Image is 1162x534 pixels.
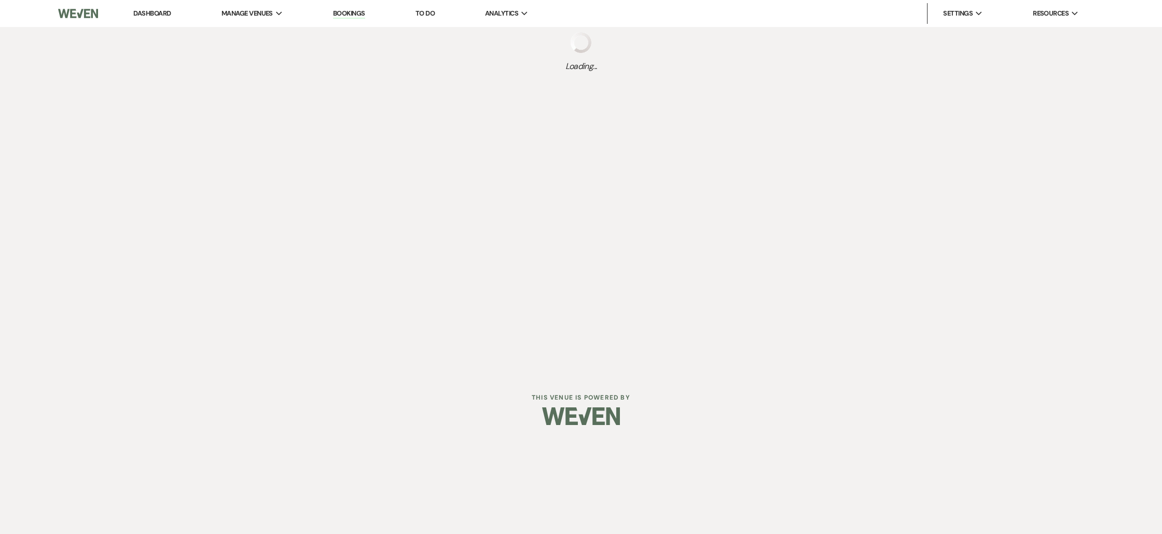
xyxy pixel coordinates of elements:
span: Manage Venues [222,8,273,19]
span: Settings [943,8,973,19]
a: Dashboard [133,9,171,18]
a: Bookings [333,9,365,19]
img: Weven Logo [58,3,98,24]
img: loading spinner [571,32,591,53]
span: Resources [1033,8,1069,19]
a: To Do [416,9,435,18]
img: Weven Logo [542,398,620,434]
span: Loading... [565,60,597,73]
span: Analytics [485,8,518,19]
